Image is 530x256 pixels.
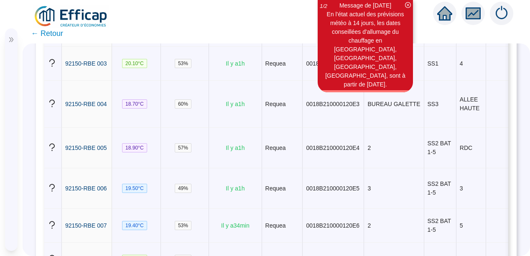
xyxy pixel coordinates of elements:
[65,101,107,107] span: 92150-RBE 004
[65,221,107,230] a: 92150-RBE 007
[122,59,147,68] span: 20.10 °C
[428,140,451,155] span: SS2 BAT 1-5
[48,99,56,108] span: question
[428,101,438,107] span: SS3
[262,128,303,168] td: Requea
[122,143,147,152] span: 18.90 °C
[428,180,451,196] span: SS2 BAT 1-5
[319,10,412,89] div: En l'état actuel des prévisions météo à 14 jours, les dates conseillées d'allumage du chauffage e...
[490,2,513,25] img: alerts
[262,209,303,243] td: Requea
[33,5,109,28] img: efficap energie logo
[226,185,245,192] span: Il y a 1 h
[175,184,191,193] span: 49 %
[31,28,63,39] span: ← Retour
[65,144,107,152] a: 92150-RBE 005
[320,3,327,9] i: 1 / 2
[48,221,56,229] span: question
[48,143,56,152] span: question
[65,100,107,109] a: 92150-RBE 004
[65,59,107,68] a: 92150-RBE 003
[460,60,463,67] span: 4
[367,222,371,229] span: 2
[306,144,359,151] span: 0018B210000120E4
[65,185,107,192] span: 92150-RBE 006
[48,58,56,67] span: question
[367,144,371,151] span: 2
[306,101,359,107] span: 0018B210000120E3
[65,144,107,151] span: 92150-RBE 005
[226,60,245,67] span: Il y a 1 h
[428,60,438,67] span: SS1
[226,101,245,107] span: Il y a 1 h
[65,222,107,229] span: 92150-RBE 007
[122,99,147,109] span: 18.70 °C
[226,144,245,151] span: Il y a 1 h
[175,221,191,230] span: 53 %
[306,222,359,229] span: 0018B210000120E6
[367,185,371,192] span: 3
[460,96,479,112] span: ALLEE HAUTE
[466,6,481,21] span: fund
[175,59,191,68] span: 53 %
[8,37,14,43] span: double-right
[319,1,412,10] div: Message de [DATE]
[122,184,147,193] span: 19.50 °C
[221,222,250,229] span: Il y a 34 min
[175,143,191,152] span: 57 %
[367,101,420,107] span: BUREAU GALETTE
[460,144,472,151] span: RDC
[122,221,147,230] span: 19.40 °C
[65,60,107,67] span: 92150-RBE 003
[262,168,303,209] td: Requea
[306,185,359,192] span: 0018B210000120E5
[175,99,191,109] span: 60 %
[437,6,452,21] span: home
[306,60,359,67] span: 0018B210000120E2
[262,81,303,128] td: Requea
[428,218,451,233] span: SS2 BAT 1-5
[405,2,411,8] span: close-circle
[262,47,303,81] td: Requea
[460,222,463,229] span: 5
[65,184,107,193] a: 92150-RBE 006
[460,185,463,192] span: 3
